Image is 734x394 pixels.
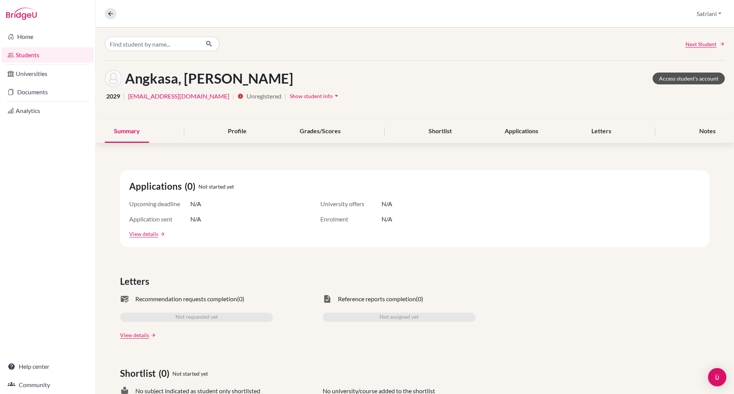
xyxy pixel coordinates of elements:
[123,92,125,101] span: |
[333,92,340,100] i: arrow_drop_down
[291,120,350,143] div: Grades/Scores
[380,313,419,322] span: Not assigned yet
[159,367,172,380] span: (0)
[708,368,726,386] div: Open Intercom Messenger
[416,294,423,304] span: (0)
[247,92,281,101] span: Unregistered
[2,47,94,63] a: Students
[125,70,293,87] h1: Angkasa, [PERSON_NAME]
[685,40,725,48] a: Next Student
[2,84,94,100] a: Documents
[129,215,190,224] span: Application sent
[289,90,341,102] button: Show student infoarrow_drop_down
[185,179,198,193] span: (0)
[106,92,120,101] span: 2029
[382,199,392,208] span: N/A
[6,8,37,20] img: Bridge-U
[320,215,382,224] span: Enrolment
[2,359,94,374] a: Help center
[198,182,234,191] span: Not started yet
[120,275,152,288] span: Letters
[105,70,122,87] img: Jevan Edric Angkasa's avatar
[149,333,156,338] a: arrow_forward
[419,120,461,143] div: Shortlist
[338,294,416,304] span: Reference reports completion
[129,230,158,238] a: View details
[582,120,620,143] div: Letters
[2,377,94,392] a: Community
[105,37,200,51] input: Find student by name...
[685,40,716,48] span: Next Student
[105,120,149,143] div: Summary
[2,66,94,81] a: Universities
[158,231,165,237] a: arrow_forward
[690,120,725,143] div: Notes
[219,120,256,143] div: Profile
[284,92,286,101] span: |
[653,73,725,84] a: Access student's account
[693,6,725,21] button: Satriani
[120,331,149,339] a: View details
[232,92,234,101] span: |
[129,199,190,208] span: Upcoming deadline
[237,93,244,99] i: info
[120,294,129,304] span: mark_email_read
[323,294,332,304] span: task
[120,367,159,380] span: Shortlist
[175,313,218,322] span: Not requested yet
[382,215,392,224] span: N/A
[172,370,208,378] span: Not started yet
[128,92,229,101] a: [EMAIL_ADDRESS][DOMAIN_NAME]
[290,93,333,99] span: Show student info
[190,199,201,208] span: N/A
[135,294,237,304] span: Recommendation requests completion
[2,29,94,44] a: Home
[495,120,547,143] div: Applications
[237,294,244,304] span: (0)
[190,215,201,224] span: N/A
[129,179,185,193] span: Applications
[320,199,382,208] span: University offers
[2,103,94,118] a: Analytics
